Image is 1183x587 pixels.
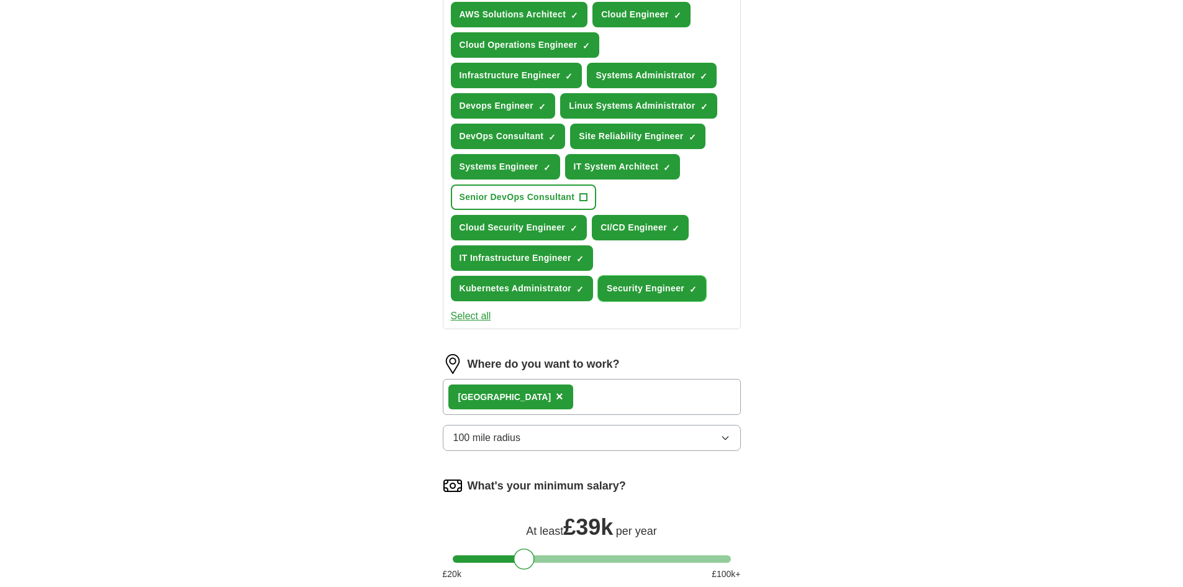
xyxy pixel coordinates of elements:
[451,309,491,324] button: Select all
[451,93,556,119] button: Devops Engineer✓
[460,160,538,173] span: Systems Engineer
[451,124,566,149] button: DevOps Consultant✓
[689,132,696,142] span: ✓
[453,430,521,445] span: 100 mile radius
[592,2,690,27] button: Cloud Engineer✓
[443,476,463,496] img: salary.png
[468,356,620,373] label: Where do you want to work?
[576,254,584,264] span: ✓
[460,191,575,204] span: Senior DevOps Consultant
[700,71,707,81] span: ✓
[570,224,578,234] span: ✓
[460,99,534,112] span: Devops Engineer
[582,41,590,51] span: ✓
[560,93,717,119] button: Linux Systems Administrator✓
[460,39,578,52] span: Cloud Operations Engineer
[526,525,563,537] span: At least
[579,130,683,143] span: Site Reliability Engineer
[451,184,597,210] button: Senior DevOps Consultant
[607,282,684,295] span: Security Engineer
[565,71,573,81] span: ✓
[460,221,566,234] span: Cloud Security Engineer
[565,154,681,180] button: IT System Architect✓
[548,132,556,142] span: ✓
[538,102,546,112] span: ✓
[468,478,626,494] label: What's your minimum salary?
[574,160,659,173] span: IT System Architect
[674,11,681,20] span: ✓
[460,282,572,295] span: Kubernetes Administrator
[663,163,671,173] span: ✓
[443,354,463,374] img: location.png
[460,8,566,21] span: AWS Solutions Architect
[543,163,551,173] span: ✓
[601,8,668,21] span: Cloud Engineer
[556,388,563,406] button: ×
[570,124,705,149] button: Site Reliability Engineer✓
[451,245,593,271] button: IT Infrastructure Engineer✓
[569,99,695,112] span: Linux Systems Administrator
[563,514,613,540] span: £ 39k
[460,130,544,143] span: DevOps Consultant
[596,69,695,82] span: Systems Administrator
[587,63,717,88] button: Systems Administrator✓
[712,568,740,581] span: £ 100 k+
[576,284,584,294] span: ✓
[556,389,563,403] span: ×
[672,224,679,234] span: ✓
[460,69,561,82] span: Infrastructure Engineer
[616,525,657,537] span: per year
[451,154,560,180] button: Systems Engineer✓
[443,425,741,451] button: 100 mile radius
[700,102,708,112] span: ✓
[598,276,706,301] button: Security Engineer✓
[601,221,667,234] span: CI/CD Engineer
[451,215,587,240] button: Cloud Security Engineer✓
[592,215,689,240] button: CI/CD Engineer✓
[451,63,582,88] button: Infrastructure Engineer✓
[451,32,599,58] button: Cloud Operations Engineer✓
[460,252,571,265] span: IT Infrastructure Engineer
[689,284,697,294] span: ✓
[451,2,588,27] button: AWS Solutions Architect✓
[443,568,461,581] span: £ 20 k
[451,276,594,301] button: Kubernetes Administrator✓
[571,11,578,20] span: ✓
[458,391,551,404] div: [GEOGRAPHIC_DATA]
